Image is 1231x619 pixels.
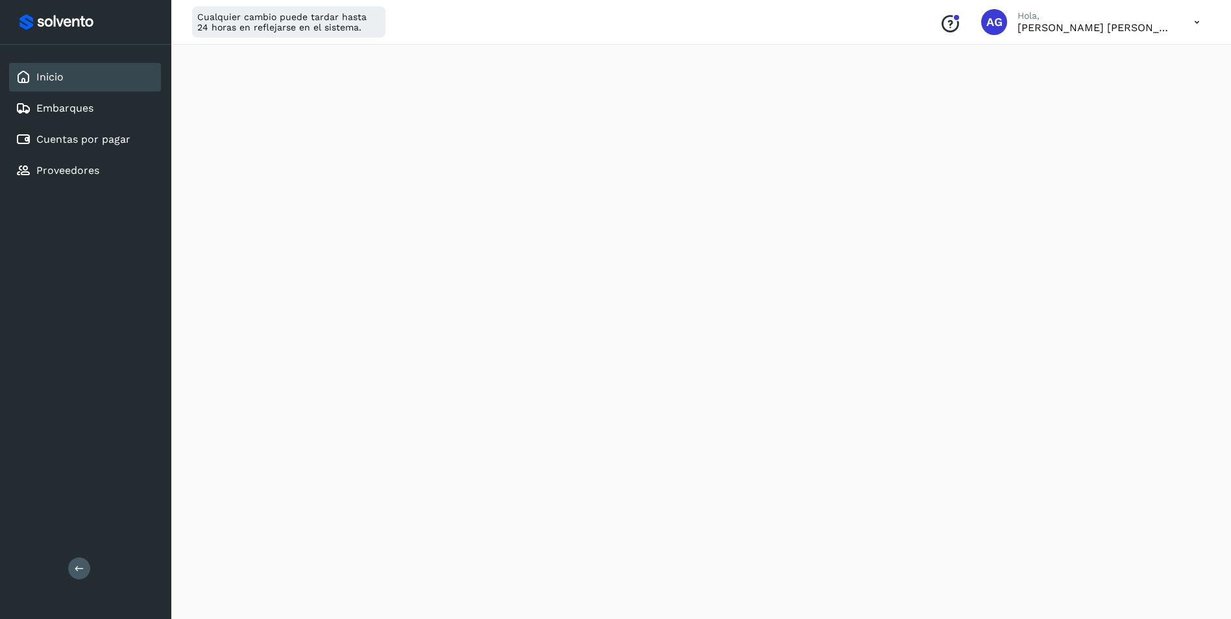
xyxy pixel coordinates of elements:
[36,102,93,114] a: Embarques
[36,71,64,83] a: Inicio
[9,156,161,185] div: Proveedores
[192,6,385,38] div: Cualquier cambio puede tardar hasta 24 horas en reflejarse en el sistema.
[36,164,99,176] a: Proveedores
[9,63,161,91] div: Inicio
[9,125,161,154] div: Cuentas por pagar
[36,133,130,145] a: Cuentas por pagar
[9,94,161,123] div: Embarques
[1018,21,1173,34] p: Abigail Gonzalez Leon
[1018,10,1173,21] p: Hola,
